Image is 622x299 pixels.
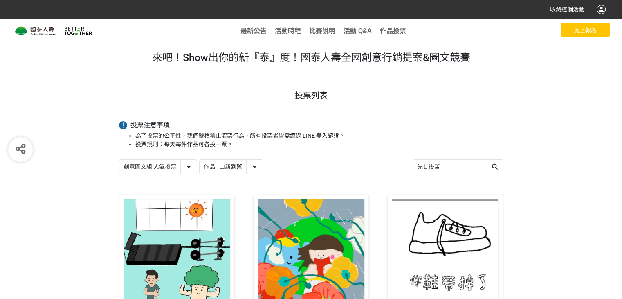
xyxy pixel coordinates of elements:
button: 馬上報名 [561,23,610,37]
input: 搜尋作品 [413,160,503,174]
a: 活動時程 [275,27,301,35]
li: 投票規則：每天每件作品可各投一票。 [135,140,503,149]
span: 投票注意事項 [130,121,170,129]
span: 來吧！Show出你的新『泰』度！國泰人壽全國創意行銷提案&圖文競賽 [152,52,470,63]
li: 為了投票的公平性，我們嚴格禁止灌票行為，所有投票者皆需經過 LINE 登入認證。 [135,131,503,140]
span: 作品投票 [380,27,406,35]
h1: 投票列表 [119,91,503,100]
span: 馬上報名 [574,27,597,34]
span: 收藏這個活動 [550,6,584,13]
a: 活動 Q&A [344,27,372,35]
a: 最新公告 [240,27,267,35]
a: 比賽說明 [309,27,335,35]
img: 來吧！Show出你的新『泰』度！國泰人壽全國創意行銷提案&圖文競賽 [12,25,95,37]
